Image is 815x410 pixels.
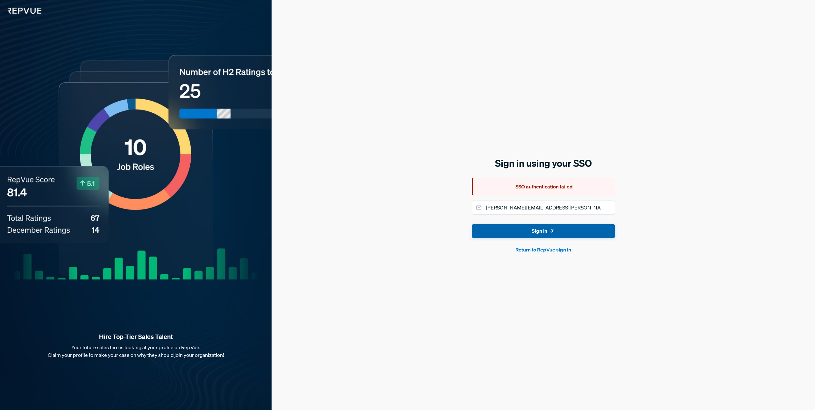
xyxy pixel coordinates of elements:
p: Your future sales hire is looking at your profile on RepVue. Claim your profile to make your case... [10,343,261,359]
div: SSO authentication failed [472,178,615,195]
input: Email address [472,201,615,215]
h5: Sign in using your SSO [472,157,615,170]
button: Sign In [472,224,615,238]
button: Return to RepVue sign in [472,246,615,253]
strong: Hire Top-Tier Sales Talent [10,333,261,341]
